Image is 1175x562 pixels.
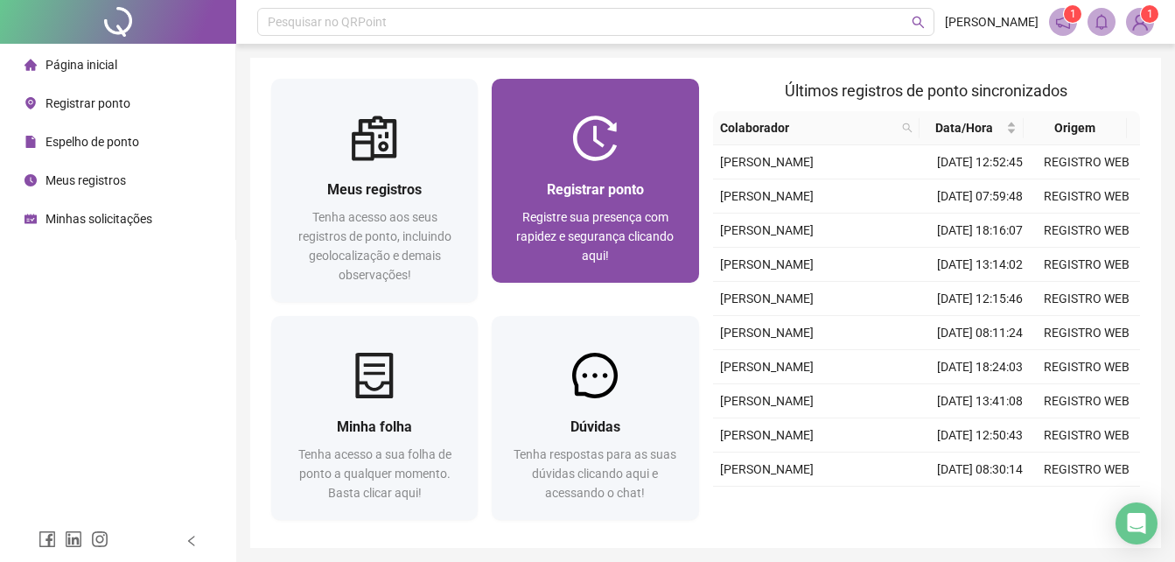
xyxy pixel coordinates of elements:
span: notification [1055,14,1071,30]
td: [DATE] 17:11:08 [927,487,1033,521]
td: [DATE] 12:50:43 [927,418,1033,453]
span: search [899,115,916,141]
span: [PERSON_NAME] [720,223,814,237]
td: REGISTRO WEB [1033,453,1140,487]
a: Minha folhaTenha acesso a sua folha de ponto a qualquer momento. Basta clicar aqui! [271,316,478,520]
span: Espelho de ponto [45,135,139,149]
span: bell [1094,14,1109,30]
td: [DATE] 13:14:02 [927,248,1033,282]
td: REGISTRO WEB [1033,145,1140,179]
td: REGISTRO WEB [1033,214,1140,248]
span: Tenha respostas para as suas dúvidas clicando aqui e acessando o chat! [514,447,676,500]
span: Dúvidas [570,418,620,435]
span: left [185,535,198,547]
span: instagram [91,530,108,548]
td: REGISTRO WEB [1033,350,1140,384]
span: clock-circle [24,174,37,186]
span: search [902,123,913,133]
th: Data/Hora [920,111,1023,145]
a: Registrar pontoRegistre sua presença com rapidez e segurança clicando aqui! [492,79,698,283]
span: Colaborador [720,118,896,137]
td: [DATE] 12:15:46 [927,282,1033,316]
td: [DATE] 08:30:14 [927,453,1033,487]
span: [PERSON_NAME] [720,326,814,340]
div: Open Intercom Messenger [1116,502,1158,544]
span: [PERSON_NAME] [720,257,814,271]
td: REGISTRO WEB [1033,384,1140,418]
a: DúvidasTenha respostas para as suas dúvidas clicando aqui e acessando o chat! [492,316,698,520]
span: 1 [1147,8,1153,20]
span: schedule [24,213,37,225]
span: 1 [1070,8,1076,20]
span: Registrar ponto [547,181,644,198]
span: Meus registros [45,173,126,187]
span: Tenha acesso aos seus registros de ponto, incluindo geolocalização e demais observações! [298,210,451,282]
td: REGISTRO WEB [1033,179,1140,214]
span: environment [24,97,37,109]
span: [PERSON_NAME] [720,360,814,374]
td: [DATE] 07:59:48 [927,179,1033,214]
span: Minhas solicitações [45,212,152,226]
sup: 1 [1064,5,1081,23]
span: Data/Hora [927,118,1002,137]
td: [DATE] 12:52:45 [927,145,1033,179]
img: 94119 [1127,9,1153,35]
span: [PERSON_NAME] [720,394,814,408]
span: Minha folha [337,418,412,435]
span: Página inicial [45,58,117,72]
td: [DATE] 18:24:03 [927,350,1033,384]
span: [PERSON_NAME] [720,462,814,476]
td: [DATE] 13:41:08 [927,384,1033,418]
td: REGISTRO WEB [1033,316,1140,350]
span: facebook [38,530,56,548]
span: linkedin [65,530,82,548]
span: [PERSON_NAME] [720,189,814,203]
span: Últimos registros de ponto sincronizados [785,81,1067,100]
td: REGISTRO WEB [1033,248,1140,282]
span: search [912,16,925,29]
span: [PERSON_NAME] [945,12,1039,32]
td: REGISTRO WEB [1033,487,1140,521]
span: [PERSON_NAME] [720,292,814,306]
span: Tenha acesso a sua folha de ponto a qualquer momento. Basta clicar aqui! [298,447,451,500]
span: [PERSON_NAME] [720,155,814,169]
sup: Atualize o seu contato no menu Meus Dados [1141,5,1158,23]
a: Meus registrosTenha acesso aos seus registros de ponto, incluindo geolocalização e demais observa... [271,79,478,302]
td: REGISTRO WEB [1033,282,1140,316]
th: Origem [1024,111,1127,145]
span: Meus registros [327,181,422,198]
td: REGISTRO WEB [1033,418,1140,453]
span: Registrar ponto [45,96,130,110]
span: file [24,136,37,148]
td: [DATE] 08:11:24 [927,316,1033,350]
td: [DATE] 18:16:07 [927,214,1033,248]
span: [PERSON_NAME] [720,428,814,442]
span: home [24,59,37,71]
span: Registre sua presença com rapidez e segurança clicando aqui! [516,210,674,263]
